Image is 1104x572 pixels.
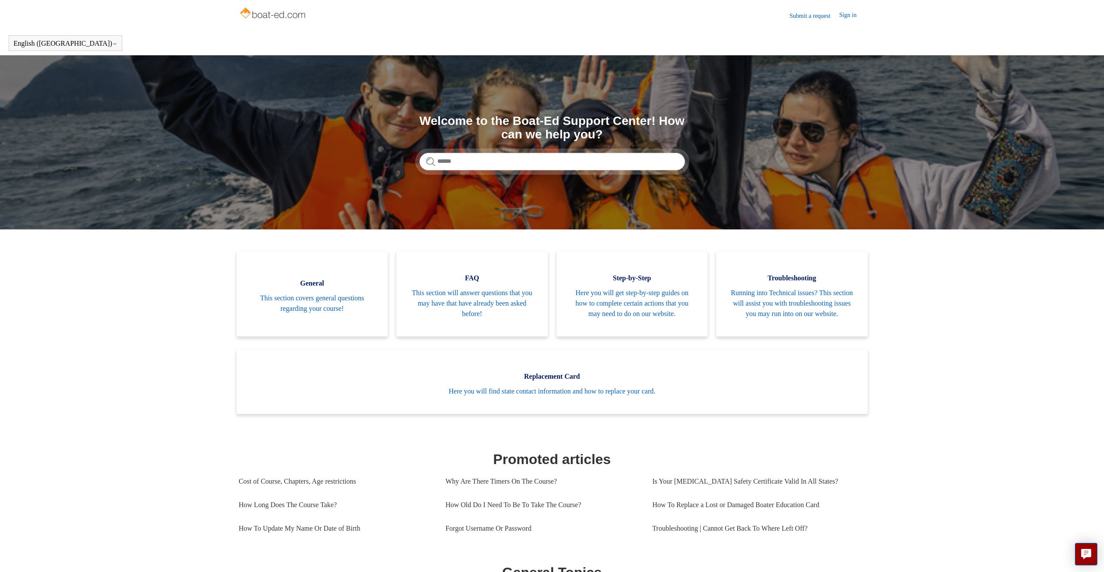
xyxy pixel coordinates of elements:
span: General [250,278,375,289]
a: Submit a request [789,11,839,20]
a: Sign in [839,10,865,21]
button: English ([GEOGRAPHIC_DATA]) [13,40,117,47]
input: Search [419,153,685,170]
a: Is Your [MEDICAL_DATA] Safety Certificate Valid In All States? [652,470,859,493]
span: This section covers general questions regarding your course! [250,293,375,314]
h1: Welcome to the Boat-Ed Support Center! How can we help you? [419,114,685,141]
span: Replacement Card [250,371,855,382]
span: FAQ [409,273,535,283]
a: Why Are There Timers On The Course? [446,470,639,493]
span: Here you will find state contact information and how to replace your card. [250,386,855,397]
span: Running into Technical issues? This section will assist you with troubleshooting issues you may r... [729,288,855,319]
a: Troubleshooting Running into Technical issues? This section will assist you with troubleshooting ... [716,251,868,336]
span: This section will answer questions that you may have that have already been asked before! [409,288,535,319]
a: How To Update My Name Or Date of Birth [239,517,433,540]
span: Here you will get step-by-step guides on how to complete certain actions that you may need to do ... [570,288,695,319]
a: FAQ This section will answer questions that you may have that have already been asked before! [396,251,548,336]
span: Troubleshooting [729,273,855,283]
a: Forgot Username Or Password [446,517,639,540]
a: Cost of Course, Chapters, Age restrictions [239,470,433,493]
h1: Promoted articles [239,449,866,470]
a: Replacement Card Here you will find state contact information and how to replace your card. [237,350,868,414]
span: Step-by-Step [570,273,695,283]
a: How Old Do I Need To Be To Take The Course? [446,493,639,517]
a: How Long Does The Course Take? [239,493,433,517]
a: Step-by-Step Here you will get step-by-step guides on how to complete certain actions that you ma... [557,251,708,336]
img: Boat-Ed Help Center home page [239,5,308,23]
button: Live chat [1075,543,1097,565]
a: How To Replace a Lost or Damaged Boater Education Card [652,493,859,517]
a: General This section covers general questions regarding your course! [237,251,388,336]
a: Troubleshooting | Cannot Get Back To Where Left Off? [652,517,859,540]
